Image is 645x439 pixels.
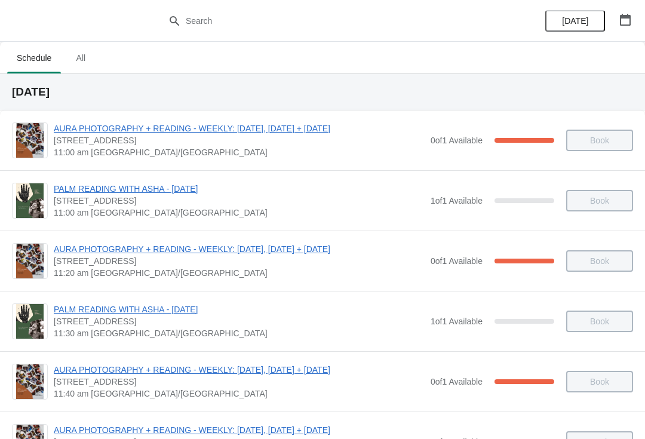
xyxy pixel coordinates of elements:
[54,376,425,388] span: [STREET_ADDRESS]
[54,134,425,146] span: [STREET_ADDRESS]
[54,207,425,219] span: 11:00 am [GEOGRAPHIC_DATA]/[GEOGRAPHIC_DATA]
[431,377,483,386] span: 0 of 1 Available
[54,146,425,158] span: 11:00 am [GEOGRAPHIC_DATA]/[GEOGRAPHIC_DATA]
[54,388,425,400] span: 11:40 am [GEOGRAPHIC_DATA]/[GEOGRAPHIC_DATA]
[54,327,425,339] span: 11:30 am [GEOGRAPHIC_DATA]/[GEOGRAPHIC_DATA]
[54,243,425,255] span: AURA PHOTOGRAPHY + READING - WEEKLY: [DATE], [DATE] + [DATE]
[54,303,425,315] span: PALM READING WITH ASHA - [DATE]
[16,244,44,278] img: AURA PHOTOGRAPHY + READING - WEEKLY: FRIDAY, SATURDAY + SUNDAY | 74 Broadway Market, London, UK |...
[54,267,425,279] span: 11:20 am [GEOGRAPHIC_DATA]/[GEOGRAPHIC_DATA]
[54,122,425,134] span: AURA PHOTOGRAPHY + READING - WEEKLY: [DATE], [DATE] + [DATE]
[54,183,425,195] span: PALM READING WITH ASHA - [DATE]
[54,424,425,436] span: AURA PHOTOGRAPHY + READING - WEEKLY: [DATE], [DATE] + [DATE]
[54,255,425,267] span: [STREET_ADDRESS]
[12,86,633,98] h2: [DATE]
[54,195,425,207] span: [STREET_ADDRESS]
[54,364,425,376] span: AURA PHOTOGRAPHY + READING - WEEKLY: [DATE], [DATE] + [DATE]
[562,16,588,26] span: [DATE]
[66,47,96,69] span: All
[54,315,425,327] span: [STREET_ADDRESS]
[16,123,44,158] img: AURA PHOTOGRAPHY + READING - WEEKLY: FRIDAY, SATURDAY + SUNDAY | 74 Broadway Market, London, UK |...
[431,256,483,266] span: 0 of 1 Available
[16,304,44,339] img: PALM READING WITH ASHA - 5TH OCTOBER | 74 Broadway Market, London, UK | 11:30 am Europe/London
[7,47,61,69] span: Schedule
[185,10,484,32] input: Search
[431,136,483,145] span: 0 of 1 Available
[16,183,44,218] img: PALM READING WITH ASHA - 5TH OCTOBER | 74 Broadway Market, London, UK | 11:00 am Europe/London
[431,196,483,205] span: 1 of 1 Available
[16,364,44,399] img: AURA PHOTOGRAPHY + READING - WEEKLY: FRIDAY, SATURDAY + SUNDAY | 74 Broadway Market, London, UK |...
[545,10,605,32] button: [DATE]
[431,317,483,326] span: 1 of 1 Available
